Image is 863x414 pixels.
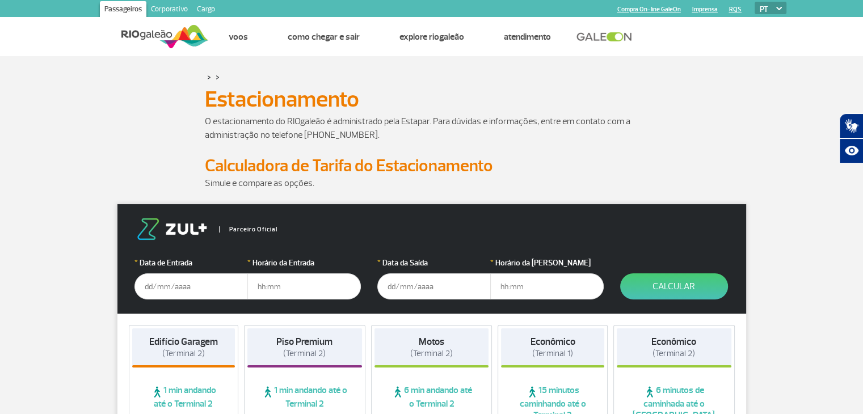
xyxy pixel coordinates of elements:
[146,1,192,19] a: Corporativo
[652,348,695,359] span: (Terminal 2)
[149,336,218,348] strong: Edifício Garagem
[100,1,146,19] a: Passageiros
[247,273,361,299] input: hh:mm
[692,6,718,13] a: Imprensa
[839,113,863,138] button: Abrir tradutor de língua de sinais.
[247,257,361,269] label: Horário da Entrada
[532,348,573,359] span: (Terminal 1)
[839,113,863,163] div: Plugin de acessibilidade da Hand Talk.
[216,70,220,83] a: >
[839,138,863,163] button: Abrir recursos assistivos.
[205,155,659,176] h2: Calculadora de Tarifa do Estacionamento
[132,385,235,409] span: 1 min andando até o Terminal 2
[504,31,551,43] a: Atendimento
[531,336,575,348] strong: Econômico
[229,31,248,43] a: Voos
[410,348,453,359] span: (Terminal 2)
[192,1,220,19] a: Cargo
[205,176,659,190] p: Simule e compare as opções.
[276,336,332,348] strong: Piso Premium
[377,273,491,299] input: dd/mm/aaaa
[207,70,211,83] a: >
[219,226,277,233] span: Parceiro Oficial
[620,273,728,299] button: Calcular
[162,348,205,359] span: (Terminal 2)
[419,336,444,348] strong: Motos
[729,6,742,13] a: RQS
[651,336,696,348] strong: Econômico
[490,273,604,299] input: hh:mm
[247,385,362,409] span: 1 min andando até o Terminal 2
[374,385,489,409] span: 6 min andando até o Terminal 2
[283,348,326,359] span: (Terminal 2)
[399,31,464,43] a: Explore RIOgaleão
[377,257,491,269] label: Data da Saída
[617,6,681,13] a: Compra On-line GaleOn
[205,90,659,109] h1: Estacionamento
[490,257,604,269] label: Horário da [PERSON_NAME]
[205,115,659,142] p: O estacionamento do RIOgaleão é administrado pela Estapar. Para dúvidas e informações, entre em c...
[288,31,360,43] a: Como chegar e sair
[134,273,248,299] input: dd/mm/aaaa
[134,218,209,240] img: logo-zul.png
[134,257,248,269] label: Data de Entrada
